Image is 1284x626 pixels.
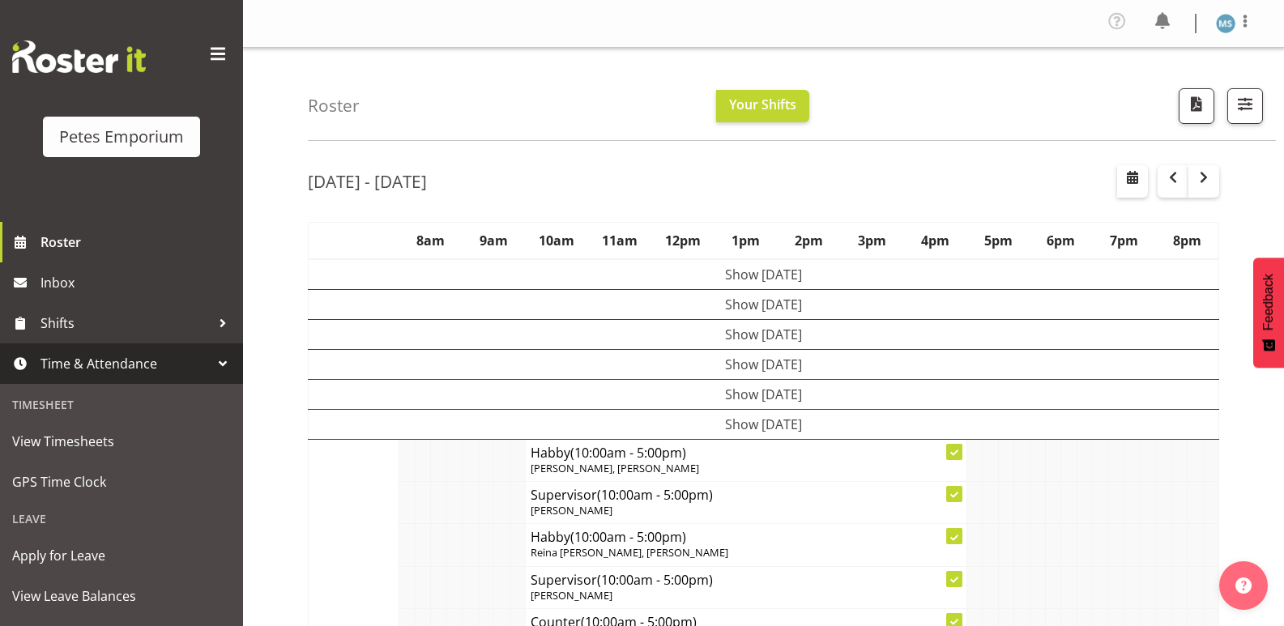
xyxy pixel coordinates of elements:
[570,528,686,546] span: (10:00am - 5:00pm)
[4,388,239,421] div: Timesheet
[715,223,778,260] th: 1pm
[1227,88,1263,124] button: Filter Shifts
[597,486,713,504] span: (10:00am - 5:00pm)
[12,429,231,454] span: View Timesheets
[966,223,1030,260] th: 5pm
[531,445,962,461] h4: Habby
[526,223,589,260] th: 10am
[531,461,699,475] span: [PERSON_NAME], [PERSON_NAME]
[399,223,463,260] th: 8am
[1253,258,1284,368] button: Feedback - Show survey
[309,410,1219,440] td: Show [DATE]
[597,571,713,589] span: (10:00am - 5:00pm)
[716,90,809,122] button: Your Shifts
[4,535,239,576] a: Apply for Leave
[1235,577,1252,594] img: help-xxl-2.png
[531,529,962,545] h4: Habby
[531,572,962,588] h4: Supervisor
[41,311,211,335] span: Shifts
[309,259,1219,290] td: Show [DATE]
[841,223,904,260] th: 3pm
[1093,223,1156,260] th: 7pm
[1117,165,1148,198] button: Select a specific date within the roster.
[309,350,1219,380] td: Show [DATE]
[308,171,427,192] h2: [DATE] - [DATE]
[570,444,686,462] span: (10:00am - 5:00pm)
[12,543,231,568] span: Apply for Leave
[588,223,651,260] th: 11am
[651,223,715,260] th: 12pm
[12,40,146,73] img: Rosterit website logo
[1156,223,1219,260] th: 8pm
[729,96,796,113] span: Your Shifts
[1261,274,1276,330] span: Feedback
[41,270,235,295] span: Inbox
[41,351,211,376] span: Time & Attendance
[1216,14,1235,33] img: maureen-sellwood712.jpg
[4,502,239,535] div: Leave
[4,421,239,462] a: View Timesheets
[308,96,360,115] h4: Roster
[531,588,612,603] span: [PERSON_NAME]
[12,470,231,494] span: GPS Time Clock
[41,230,235,254] span: Roster
[1179,88,1214,124] button: Download a PDF of the roster according to the set date range.
[4,576,239,616] a: View Leave Balances
[903,223,966,260] th: 4pm
[12,584,231,608] span: View Leave Balances
[1030,223,1093,260] th: 6pm
[531,545,728,560] span: Reina [PERSON_NAME], [PERSON_NAME]
[4,462,239,502] a: GPS Time Clock
[59,125,184,149] div: Petes Emporium
[778,223,841,260] th: 2pm
[309,290,1219,320] td: Show [DATE]
[463,223,526,260] th: 9am
[531,503,612,517] span: [PERSON_NAME]
[309,320,1219,350] td: Show [DATE]
[309,380,1219,410] td: Show [DATE]
[531,487,962,503] h4: Supervisor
